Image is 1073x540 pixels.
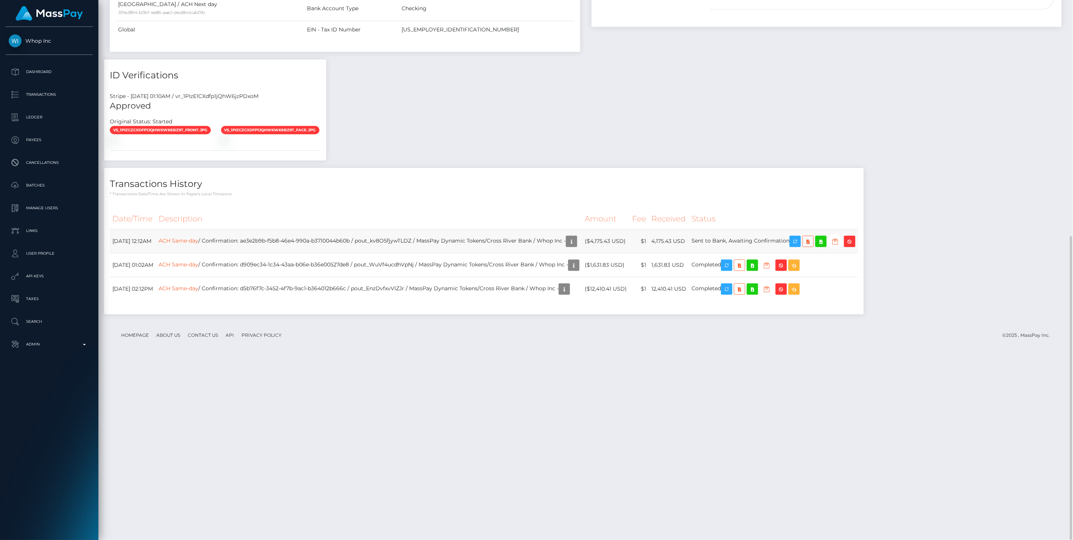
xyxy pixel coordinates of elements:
td: [DATE] 12:12AM [110,229,156,253]
a: User Profile [6,244,93,263]
a: Admin [6,335,93,354]
td: $1 [629,277,649,301]
td: / Confirmation: ae3e2b9b-f5b8-46e4-990a-b3710044b60b / pout_kv8O5fjywTLDZ / MassPay Dynamic Token... [156,229,582,253]
span: vs_1PIzCZCXdfp1jQhWkwk8Bz9t_front.jpg [110,126,211,134]
td: $1 [629,229,649,253]
a: Cancellations [6,153,93,172]
p: Transactions [9,89,90,100]
div: Stripe - [DATE] 01:10AM / vr_1PIzE1CXdfp1jQhW6jzPDxoM [104,92,326,100]
a: ACH Same-day [159,238,198,244]
img: vr_1PIzE1CXdfp1jQhW6jzPDxoMfile_1PIzDvCXdfp1jQhWeZo8Fa8E [221,137,227,143]
th: Received [649,209,689,229]
p: Dashboard [9,66,90,78]
td: EIN - Tax ID Number [304,21,399,39]
a: Ledger [6,108,93,127]
td: [US_EMPLOYER_IDENTIFICATION_NUMBER] [399,21,574,39]
a: API [223,329,237,341]
p: Payees [9,134,90,146]
td: Completed [689,277,858,301]
a: About Us [153,329,183,341]
a: Contact Us [185,329,221,341]
td: [DATE] 02:12PM [110,277,156,301]
p: API Keys [9,271,90,282]
small: 391e2894-b0bf-4e86-aae2-ded844cab01b [118,10,205,15]
td: / Confirmation: d909ec34-1c34-43aa-b06e-b36e00527de8 / pout_WuVf4ucdhVpNj / MassPay Dynamic Token... [156,253,582,277]
th: Status [689,209,858,229]
p: * Transactions date/time are shown in payee's local timezone [110,191,858,197]
img: MassPay Logo [16,6,83,21]
td: 1,631.83 USD [649,253,689,277]
span: Whop Inc [6,37,93,44]
a: Links [6,221,93,240]
td: [DATE] 01:02AM [110,253,156,277]
p: Search [9,316,90,327]
th: Date/Time [110,209,156,229]
td: ($12,410.41 USD) [582,277,629,301]
td: / Confirmation: d5b76f7c-3452-4f7b-9ac1-b364012b666c / pout_EnzDvfxvVIZJr / MassPay Dynamic Token... [156,277,582,301]
th: Description [156,209,582,229]
span: vs_1PIzCZCXdfp1jQhWkwk8Bz9t_face.jpg [221,126,319,134]
a: Search [6,312,93,331]
a: Taxes [6,289,93,308]
p: Admin [9,339,90,350]
p: User Profile [9,248,90,259]
td: Global [115,21,304,39]
a: Batches [6,176,93,195]
th: Amount [582,209,629,229]
a: ACH Same-day [159,285,198,292]
td: $1 [629,253,649,277]
p: Batches [9,180,90,191]
td: Completed [689,253,858,277]
td: ($1,631.83 USD) [582,253,629,277]
td: ($4,175.43 USD) [582,229,629,253]
td: 12,410.41 USD [649,277,689,301]
p: Taxes [9,293,90,305]
img: Whop Inc [9,34,22,47]
a: Privacy Policy [238,329,285,341]
p: Ledger [9,112,90,123]
a: Transactions [6,85,93,104]
td: Sent to Bank, Awaiting Confirmation [689,229,858,253]
p: Cancellations [9,157,90,168]
a: API Keys [6,267,93,286]
a: Manage Users [6,199,93,218]
h7: Original Status: Started [110,118,172,125]
td: 4,175.43 USD [649,229,689,253]
div: © 2025 , MassPay Inc. [1003,331,1056,339]
h4: ID Verifications [110,69,321,82]
a: Payees [6,131,93,149]
p: Manage Users [9,202,90,214]
h4: Transactions History [110,177,858,191]
a: Homepage [118,329,152,341]
img: vr_1PIzE1CXdfp1jQhW6jzPDxoMfile_1PIzDWCXdfp1jQhWQ1mu5veG [110,137,116,143]
p: Links [9,225,90,237]
h5: Approved [110,100,321,112]
a: ACH Same-day [159,261,198,268]
th: Fee [629,209,649,229]
a: Dashboard [6,62,93,81]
